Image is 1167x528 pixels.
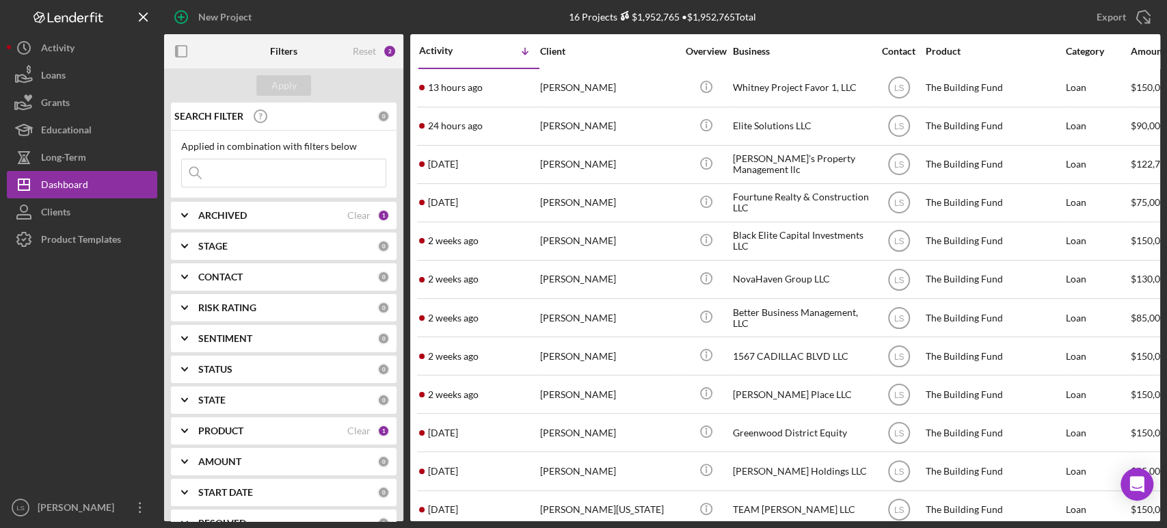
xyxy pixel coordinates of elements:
div: Client [540,46,677,57]
div: 0 [377,271,390,283]
div: [PERSON_NAME] [540,453,677,489]
a: Grants [7,89,157,116]
div: 0 [377,332,390,345]
button: Educational [7,116,157,144]
div: Better Business Management, LLC [733,300,870,336]
div: Loan [1066,146,1129,183]
div: 1567 CADILLAC BLVD LLC [733,338,870,374]
b: AMOUNT [198,456,241,467]
div: Dashboard [41,171,88,202]
div: The Building Fund [926,70,1062,106]
time: 2025-08-27 22:37 [428,466,458,477]
div: Export [1097,3,1126,31]
div: The Building Fund [926,223,1062,259]
b: SENTIMENT [198,333,252,344]
span: $85,000 [1131,312,1166,324]
b: STATUS [198,364,232,375]
div: The Building Fund [926,338,1062,374]
time: 2025-09-15 18:46 [428,120,483,131]
div: Loan [1066,70,1129,106]
div: [PERSON_NAME] [34,494,123,525]
a: Clients [7,198,157,226]
div: [PERSON_NAME] [540,338,677,374]
button: Apply [256,75,311,96]
div: [PERSON_NAME] [540,376,677,412]
div: Open Intercom Messenger [1121,468,1153,501]
div: 0 [377,110,390,122]
div: [PERSON_NAME] Holdings LLC [733,453,870,489]
div: Category [1066,46,1129,57]
text: LS [16,504,25,512]
button: Long-Term [7,144,157,171]
button: Loans [7,62,157,89]
b: CONTACT [198,272,243,282]
text: LS [894,467,904,477]
div: The Building Fund [926,146,1062,183]
div: Black Elite Capital Investments LLC [733,223,870,259]
div: 0 [377,394,390,406]
div: 1 [377,209,390,222]
div: 2 [383,44,397,58]
span: $25,000 [1131,465,1166,477]
div: [PERSON_NAME] [540,414,677,451]
div: [PERSON_NAME] [540,261,677,298]
text: LS [894,122,904,131]
button: New Project [164,3,265,31]
div: Clear [347,210,371,221]
b: Filters [270,46,297,57]
div: Loan [1066,108,1129,144]
text: LS [894,352,904,361]
div: The Building Fund [926,376,1062,412]
div: Loan [1066,376,1129,412]
div: The Building Fund [926,185,1062,221]
div: Loan [1066,300,1129,336]
div: Loan [1066,338,1129,374]
div: [PERSON_NAME] [540,300,677,336]
button: Product Templates [7,226,157,253]
text: LS [894,275,904,285]
time: 2025-09-16 05:25 [428,82,483,93]
div: Loan [1066,492,1129,528]
b: STATE [198,395,226,406]
div: Grants [41,89,70,120]
div: The Building Fund [926,108,1062,144]
time: 2025-09-01 17:54 [428,389,479,400]
time: 2025-09-04 09:52 [428,274,479,285]
div: Educational [41,116,92,147]
div: $1,952,765 [617,11,680,23]
span: $90,000 [1131,120,1166,131]
b: STAGE [198,241,228,252]
div: The Building Fund [926,300,1062,336]
div: The Building Fund [926,453,1062,489]
button: Dashboard [7,171,157,198]
time: 2025-09-09 20:02 [428,197,458,208]
div: Loan [1066,414,1129,451]
div: Business [733,46,870,57]
text: LS [894,505,904,515]
time: 2025-09-02 18:13 [428,351,479,362]
div: The Building Fund [926,492,1062,528]
b: SEARCH FILTER [174,111,243,122]
div: Greenwood District Equity [733,414,870,451]
text: LS [894,313,904,323]
time: 2025-08-27 11:38 [428,504,458,515]
div: Loans [41,62,66,92]
time: 2025-09-11 22:46 [428,159,458,170]
div: NovaHaven Group LLC [733,261,870,298]
div: [PERSON_NAME] [540,108,677,144]
div: 0 [377,456,390,468]
div: Fourtune Realty & Construction LLC [733,185,870,221]
button: Activity [7,34,157,62]
div: Product [926,46,1062,57]
b: RISK RATING [198,302,256,313]
div: 1 [377,425,390,437]
div: 0 [377,363,390,375]
div: Apply [271,75,297,96]
div: [PERSON_NAME] Place LLC [733,376,870,412]
div: Whitney Project Favor 1, LLC [733,70,870,106]
div: Reset [353,46,376,57]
